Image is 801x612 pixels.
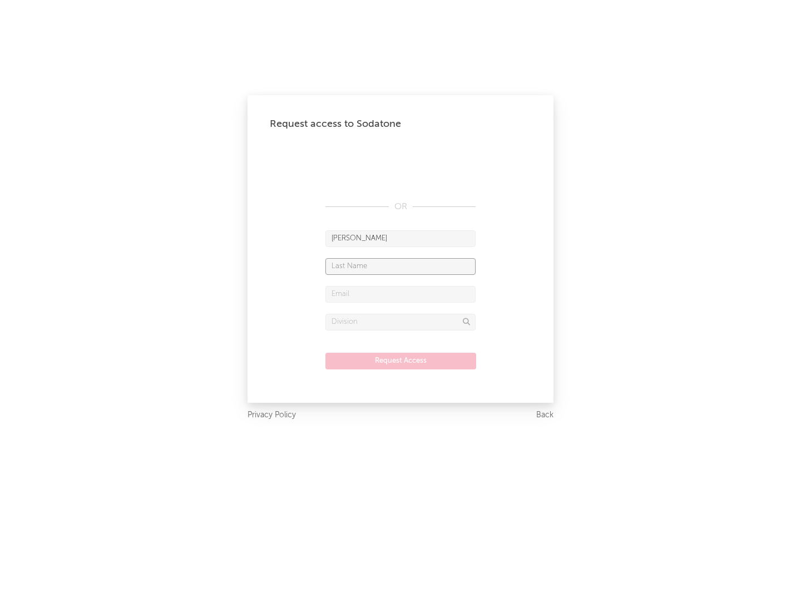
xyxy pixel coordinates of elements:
a: Back [536,408,553,422]
input: Email [325,286,476,303]
input: First Name [325,230,476,247]
div: Request access to Sodatone [270,117,531,131]
div: OR [325,200,476,214]
input: Division [325,314,476,330]
button: Request Access [325,353,476,369]
input: Last Name [325,258,476,275]
a: Privacy Policy [248,408,296,422]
